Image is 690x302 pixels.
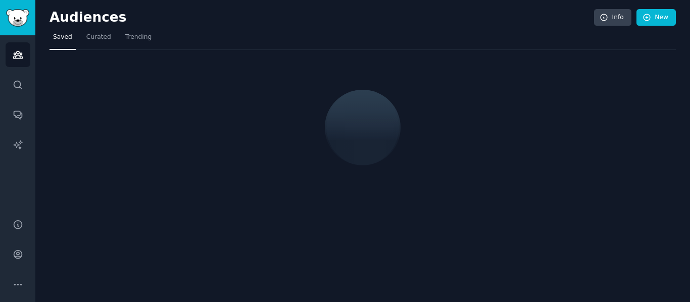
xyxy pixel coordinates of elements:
a: Saved [50,29,76,50]
img: GummySearch logo [6,9,29,27]
a: Curated [83,29,115,50]
span: Saved [53,33,72,42]
span: Curated [86,33,111,42]
span: Trending [125,33,152,42]
a: Trending [122,29,155,50]
a: Info [594,9,631,26]
h2: Audiences [50,10,594,26]
a: New [636,9,676,26]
